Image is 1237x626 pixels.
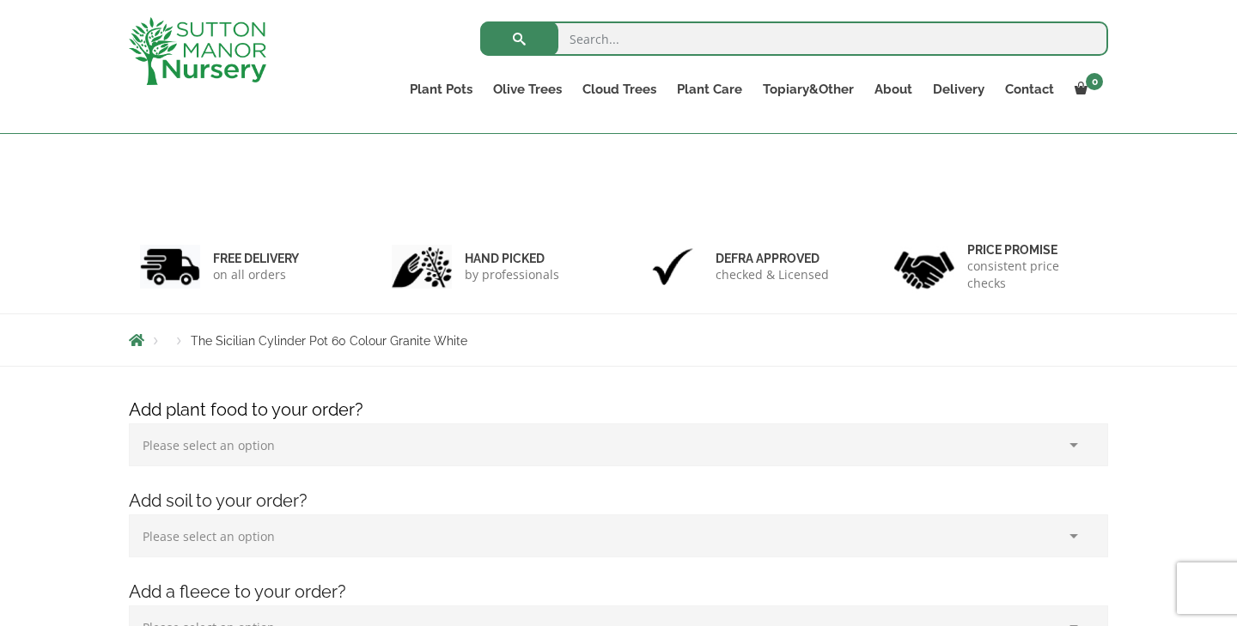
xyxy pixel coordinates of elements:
input: Search... [480,21,1108,56]
h6: FREE DELIVERY [213,251,299,266]
img: logo [129,17,266,85]
a: 0 [1064,77,1108,101]
img: 3.jpg [643,245,703,289]
p: on all orders [213,266,299,283]
h4: Add soil to your order? [116,488,1121,514]
h6: Defra approved [716,251,829,266]
img: 2.jpg [392,245,452,289]
a: Cloud Trees [572,77,667,101]
a: Delivery [923,77,995,101]
p: by professionals [465,266,559,283]
p: consistent price checks [967,258,1098,292]
span: The Sicilian Cylinder Pot 60 Colour Granite White [191,334,467,348]
a: About [864,77,923,101]
nav: Breadcrumbs [129,333,1108,347]
h6: Price promise [967,242,1098,258]
h6: hand picked [465,251,559,266]
a: Plant Care [667,77,753,101]
a: Contact [995,77,1064,101]
p: checked & Licensed [716,266,829,283]
a: Olive Trees [483,77,572,101]
img: 1.jpg [140,245,200,289]
h4: Add plant food to your order? [116,397,1121,423]
span: 0 [1086,73,1103,90]
h4: Add a fleece to your order? [116,579,1121,605]
a: Topiary&Other [753,77,864,101]
img: 4.jpg [894,240,954,293]
a: Plant Pots [399,77,483,101]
